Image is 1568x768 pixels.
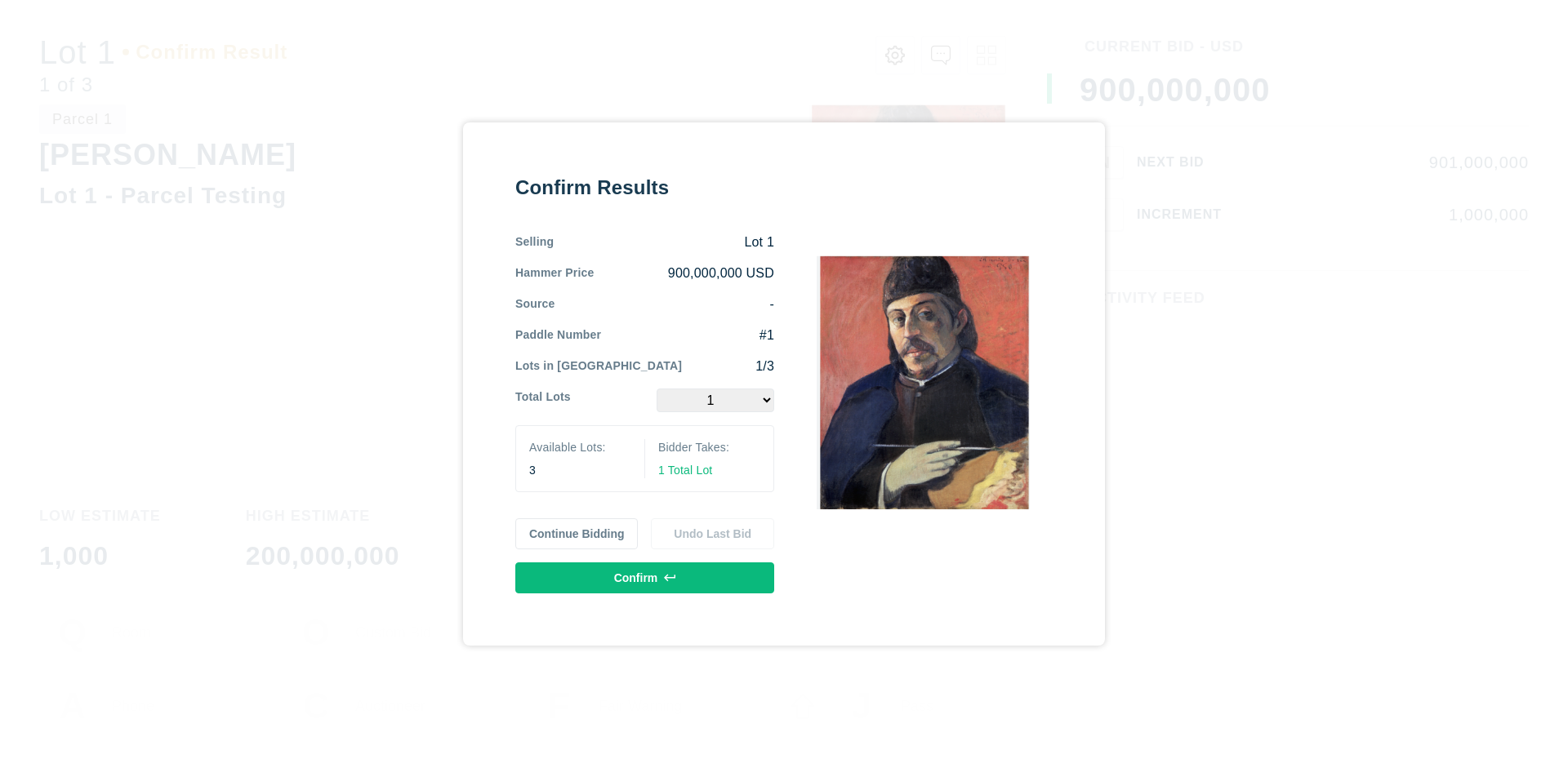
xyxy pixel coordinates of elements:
div: 900,000,000 USD [594,264,774,282]
div: Bidder Takes: [658,439,760,455]
button: Confirm [515,562,774,593]
div: #1 [601,326,774,344]
button: Continue Bidding [515,518,639,549]
button: Undo Last Bid [651,518,774,549]
div: Available Lots: [529,439,631,455]
div: 1/3 [682,357,774,375]
div: Lots in [GEOGRAPHIC_DATA] [515,357,682,375]
div: Hammer Price [515,264,594,282]
div: Selling [515,233,554,251]
div: 3 [529,462,631,478]
div: Paddle Number [515,326,601,344]
div: Confirm Results [515,175,774,201]
div: Source [515,295,555,313]
span: 1 Total Lot [658,464,712,477]
div: Total Lots [515,388,571,412]
div: - [555,295,774,313]
div: Lot 1 [554,233,774,251]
